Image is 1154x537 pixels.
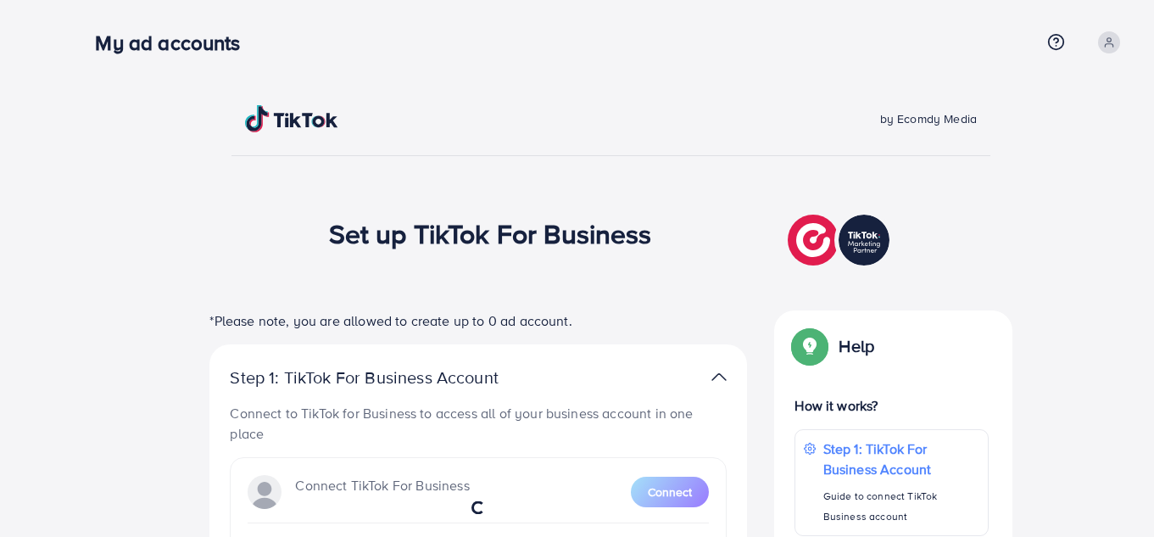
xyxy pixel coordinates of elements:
img: Popup guide [794,331,825,361]
span: by Ecomdy Media [880,110,977,127]
p: How it works? [794,395,988,416]
p: Step 1: TikTok For Business Account [823,439,979,479]
img: TikTok [245,105,338,132]
p: Guide to connect TikTok Business account [823,486,979,527]
p: *Please note, you are allowed to create up to 0 ad account. [209,310,747,331]
h1: Set up TikTok For Business [329,217,652,249]
p: Step 1: TikTok For Business Account [230,367,552,388]
h3: My ad accounts [95,31,254,55]
img: TikTok partner [788,210,894,270]
img: TikTok partner [711,365,727,389]
p: Help [839,336,874,356]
